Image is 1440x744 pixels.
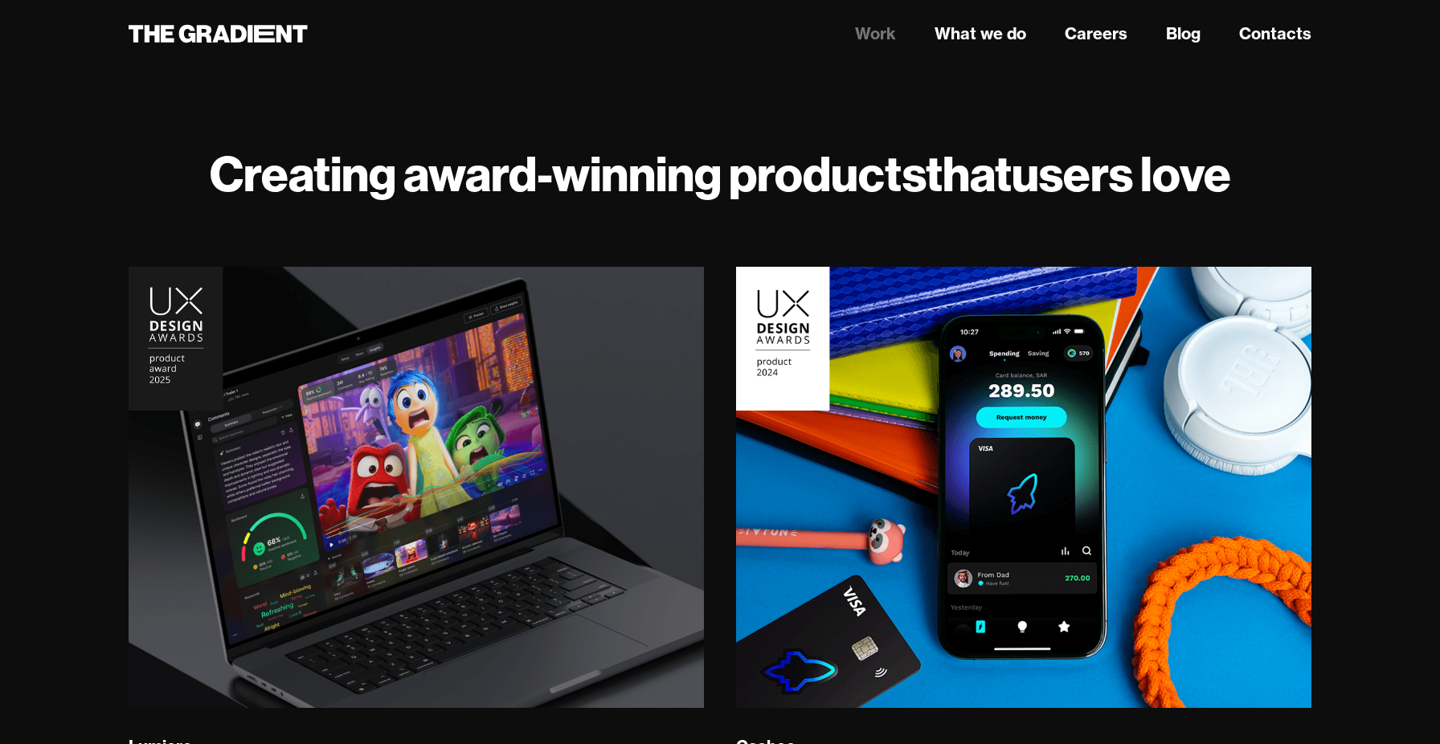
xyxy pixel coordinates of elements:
[1065,22,1127,46] a: Careers
[129,145,1311,202] h1: Creating award-winning products users love
[935,22,1026,46] a: What we do
[1166,22,1201,46] a: Blog
[1239,22,1311,46] a: Contacts
[855,22,896,46] a: Work
[926,143,1012,204] strong: that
